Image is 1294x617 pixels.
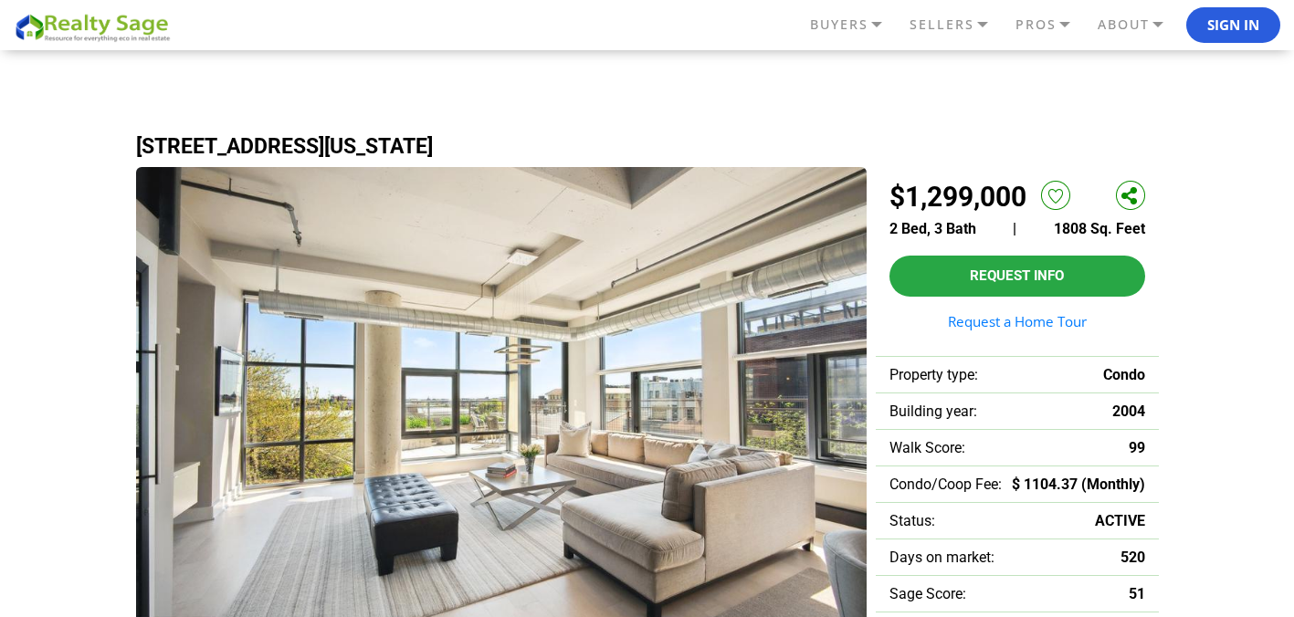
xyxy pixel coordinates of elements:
[1095,512,1145,529] span: ACTIVE
[1093,9,1186,40] a: ABOUT
[889,181,1026,213] h2: $1,299,000
[1054,220,1145,237] span: 1808 Sq. Feet
[889,256,1145,297] button: Request Info
[1012,476,1145,493] span: $ 1104.37 (Monthly)
[1129,585,1145,602] span: 51
[889,366,978,383] span: Property type:
[1129,439,1145,456] span: 99
[889,476,1002,493] span: Condo/Coop Fee:
[889,585,966,602] span: Sage Score:
[889,403,977,420] span: Building year:
[14,11,178,43] img: REALTY SAGE
[889,220,976,237] span: 2 Bed, 3 Bath
[1186,7,1280,44] button: Sign In
[1112,403,1145,420] span: 2004
[1103,366,1145,383] span: Condo
[805,9,905,40] a: BUYERS
[1011,9,1093,40] a: PROS
[1013,220,1016,237] span: |
[889,439,965,456] span: Walk Score:
[889,549,994,566] span: Days on market:
[136,135,1159,158] h1: [STREET_ADDRESS][US_STATE]
[889,315,1145,329] a: Request a Home Tour
[1120,549,1145,566] span: 520
[889,512,935,529] span: Status:
[905,9,1011,40] a: SELLERS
